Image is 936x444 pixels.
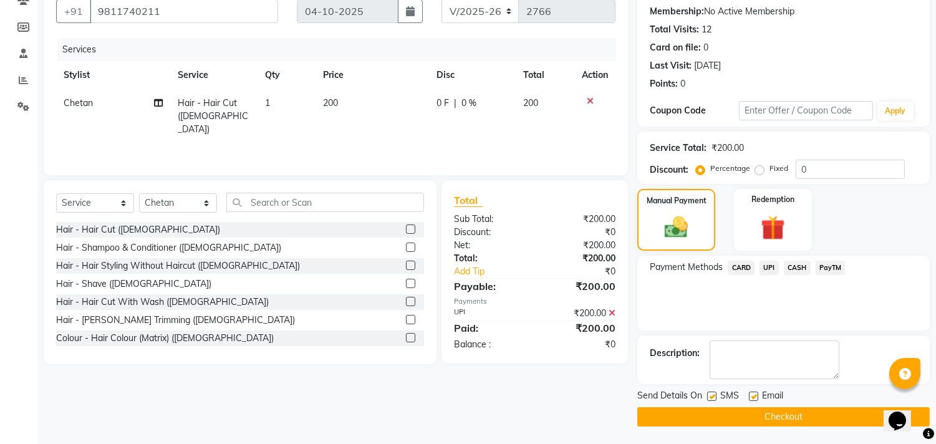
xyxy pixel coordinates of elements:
span: Hair - Hair Cut ([DEMOGRAPHIC_DATA]) [178,97,248,135]
div: ₹200.00 [535,239,625,252]
div: Total Visits: [650,23,699,36]
label: Manual Payment [647,195,707,206]
iframe: chat widget [884,394,924,432]
label: Fixed [770,163,788,174]
div: ₹200.00 [535,213,625,226]
div: ₹0 [535,338,625,351]
div: Payments [454,296,615,307]
span: 200 [523,97,538,109]
span: SMS [720,389,739,405]
div: Total: [445,252,535,265]
div: Hair - Hair Cut With Wash ([DEMOGRAPHIC_DATA]) [56,296,269,309]
th: Action [574,61,615,89]
div: Discount: [445,226,535,239]
div: Paid: [445,321,535,335]
div: Description: [650,347,700,360]
div: Service Total: [650,142,707,155]
img: _cash.svg [657,214,695,241]
span: UPI [760,261,779,275]
img: _gift.svg [753,213,793,243]
label: Percentage [710,163,750,174]
div: Hair - Hair Styling Without Haircut ([DEMOGRAPHIC_DATA]) [56,259,300,273]
div: 12 [702,23,712,36]
div: ₹200.00 [712,142,744,155]
label: Redemption [751,194,794,205]
span: Total [454,194,483,207]
input: Search or Scan [226,193,424,212]
div: ₹200.00 [535,307,625,320]
div: Last Visit: [650,59,692,72]
div: Net: [445,239,535,252]
span: 0 F [437,97,449,110]
div: ₹0 [550,265,625,278]
div: UPI [445,307,535,320]
span: PayTM [816,261,846,275]
div: ₹0 [535,226,625,239]
div: Sub Total: [445,213,535,226]
div: Balance : [445,338,535,351]
input: Enter Offer / Coupon Code [739,101,872,120]
span: CASH [784,261,811,275]
div: Hair - Hair Cut ([DEMOGRAPHIC_DATA]) [56,223,220,236]
th: Stylist [56,61,170,89]
span: CARD [728,261,755,275]
div: Card on file: [650,41,701,54]
span: | [454,97,456,110]
div: ₹200.00 [535,321,625,335]
div: ₹200.00 [535,279,625,294]
div: No Active Membership [650,5,917,18]
div: Payable: [445,279,535,294]
span: 200 [323,97,338,109]
th: Price [316,61,428,89]
th: Service [170,61,258,89]
span: 0 % [461,97,476,110]
div: Discount: [650,163,688,176]
div: Coupon Code [650,104,739,117]
div: 0 [680,77,685,90]
div: Hair - [PERSON_NAME] Trimming ([DEMOGRAPHIC_DATA]) [56,314,295,327]
div: Services [57,38,625,61]
th: Disc [429,61,516,89]
span: Chetan [64,97,93,109]
span: Payment Methods [650,261,723,274]
button: Apply [878,102,914,120]
div: [DATE] [694,59,721,72]
button: Checkout [637,407,930,427]
th: Total [516,61,575,89]
a: Add Tip [445,265,550,278]
span: Email [762,389,783,405]
div: Hair - Shampoo & Conditioner ([DEMOGRAPHIC_DATA]) [56,241,281,254]
div: Membership: [650,5,704,18]
div: 0 [703,41,708,54]
span: 1 [265,97,270,109]
div: Colour - Hair Colour (Matrix) ([DEMOGRAPHIC_DATA]) [56,332,274,345]
span: Send Details On [637,389,702,405]
div: Points: [650,77,678,90]
div: ₹200.00 [535,252,625,265]
th: Qty [258,61,316,89]
div: Hair - Shave ([DEMOGRAPHIC_DATA]) [56,277,211,291]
